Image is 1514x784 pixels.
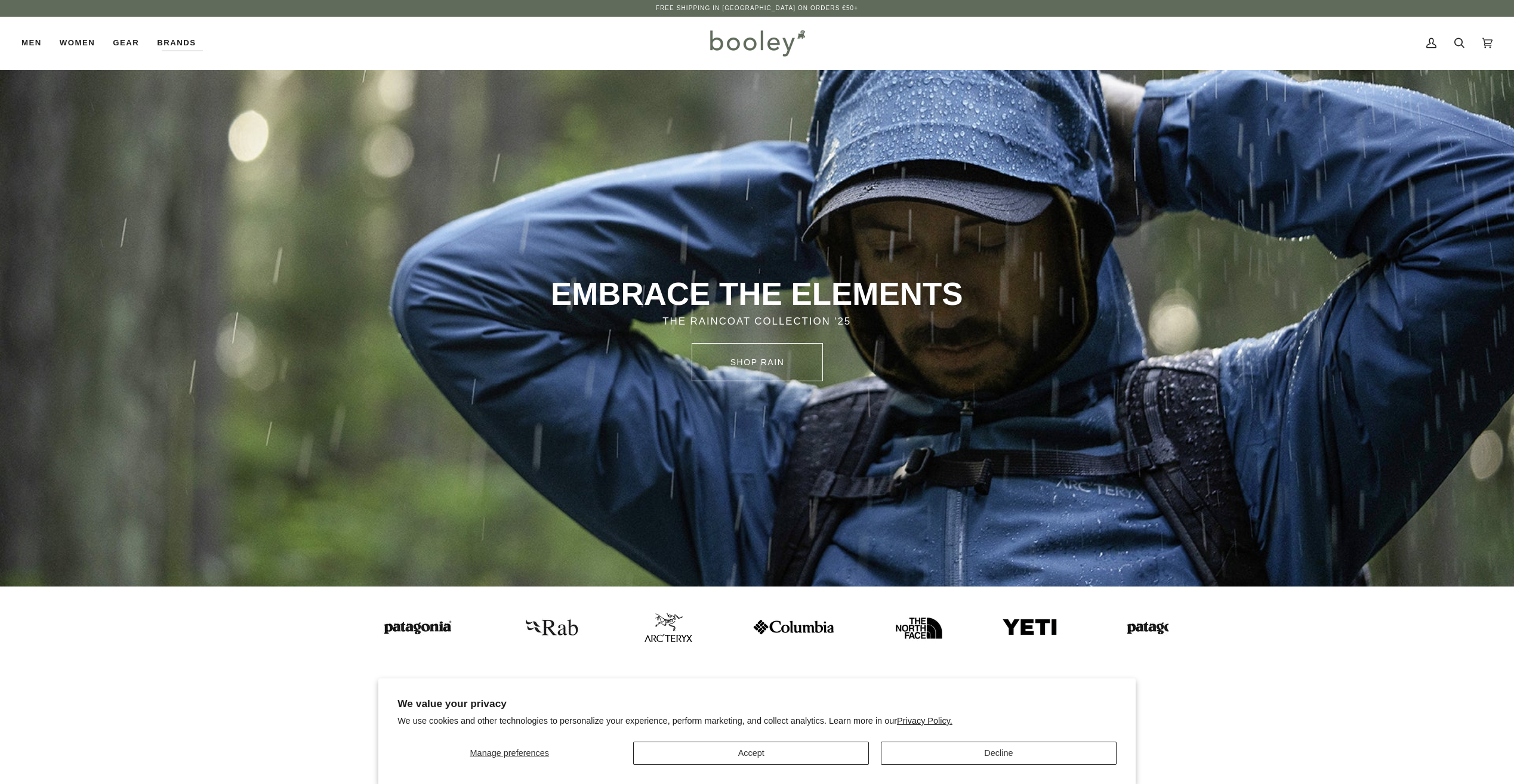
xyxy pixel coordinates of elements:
button: Decline [881,742,1117,765]
span: Brands [157,37,196,49]
a: Women [51,17,104,69]
button: Manage preferences [397,742,621,765]
span: Men [21,37,42,49]
span: Women [60,37,95,49]
a: Gear [104,17,148,69]
span: Manage preferences [470,748,549,758]
p: THE RAINCOAT COLLECTION '25 [289,314,1224,329]
a: SHOP rain [692,343,823,381]
h2: We value your privacy [397,697,1117,710]
p: Free Shipping in [GEOGRAPHIC_DATA] on Orders €50+ [656,4,858,13]
img: Booley [705,26,809,60]
a: Privacy Policy. [897,716,952,726]
a: Men [21,17,51,69]
button: Accept [633,742,869,765]
a: Brands [148,17,205,69]
p: We use cookies and other technologies to personalize your experience, perform marketing, and coll... [397,715,1117,727]
span: Gear [113,37,139,49]
p: EMBRACE THE ELEMENTS [289,274,1224,314]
